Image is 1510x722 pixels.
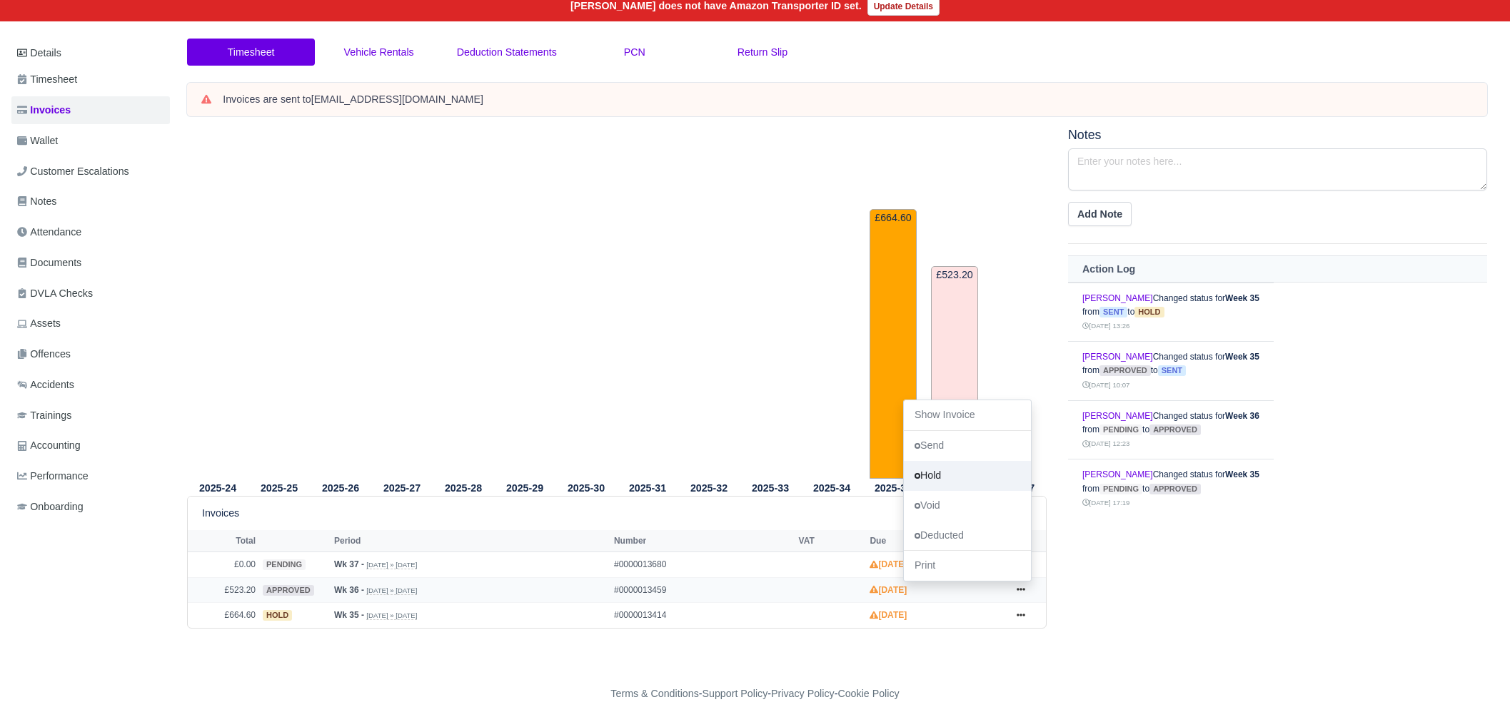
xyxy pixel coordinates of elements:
[862,479,924,497] th: 2025-35
[610,603,795,628] td: #0000013414
[1149,424,1201,435] span: approved
[1099,365,1151,376] span: approved
[263,610,292,621] span: hold
[334,559,364,569] strong: Wk 37 -
[570,39,698,66] a: PCN
[188,603,259,628] td: £664.60
[555,479,617,497] th: 2025-30
[11,66,170,93] a: Timesheet
[11,432,170,459] a: Accounting
[870,585,907,595] strong: [DATE]
[11,40,170,66] a: Details
[187,479,248,497] th: 2025-24
[331,530,610,551] th: Period
[904,520,1031,550] a: Deducted
[17,133,58,149] span: Wallet
[11,310,170,337] a: Assets
[1082,293,1153,303] a: [PERSON_NAME]
[263,559,306,570] span: pending
[188,530,259,551] th: Total
[1068,128,1487,143] h5: Notes
[1225,352,1259,362] strong: Week 35
[202,507,239,519] h6: Invoices
[771,688,835,699] a: Privacy Policy
[1099,424,1142,435] span: pending
[1068,283,1274,342] td: Changed status for from to
[17,315,61,332] span: Assets
[366,586,417,595] small: [DATE] » [DATE]
[610,688,698,699] a: Terms & Conditions
[1082,381,1129,389] small: [DATE] 10:07
[11,371,170,399] a: Accidents
[17,102,71,118] span: Invoices
[263,585,314,596] span: approved
[433,479,494,497] th: 2025-28
[334,610,364,620] strong: Wk 35 -
[904,551,1031,581] a: Print
[698,39,826,66] a: Return Slip
[1099,484,1142,494] span: pending
[17,163,129,180] span: Customer Escalations
[870,610,907,620] strong: [DATE]
[1082,322,1129,330] small: [DATE] 13:26
[17,346,71,362] span: Offences
[17,377,74,393] span: Accidents
[1225,469,1259,479] strong: Week 35
[17,499,84,515] span: Onboarding
[11,218,170,246] a: Attendance
[310,479,371,497] th: 2025-26
[1158,365,1186,376] span: sent
[11,340,170,368] a: Offences
[678,479,740,497] th: 2025-32
[1082,439,1129,447] small: [DATE] 12:23
[17,71,77,88] span: Timesheet
[740,479,801,497] th: 2025-33
[17,285,93,302] span: DVLA Checks
[311,93,483,105] strong: [EMAIL_ADDRESS][DOMAIN_NAME]
[187,39,315,66] a: Timesheet
[1082,352,1153,362] a: [PERSON_NAME]
[223,93,1473,107] div: Invoices are sent to
[17,468,89,484] span: Performance
[1068,400,1274,459] td: Changed status for from to
[11,462,170,490] a: Performance
[1068,256,1487,283] th: Action Log
[371,479,433,497] th: 2025-27
[11,280,170,307] a: DVLA Checks
[904,400,1031,430] a: Show Invoice
[703,688,768,699] a: Support Policy
[315,39,443,66] a: Vehicle Rentals
[866,530,1003,551] th: Due
[1099,307,1127,317] span: sent
[11,96,170,124] a: Invoices
[1149,484,1201,494] span: approved
[904,490,1031,520] a: Void
[11,402,170,429] a: Trainings
[870,559,907,569] strong: [DATE]
[17,407,71,424] span: Trainings
[348,686,1162,702] div: - - -
[188,577,259,603] td: £523.20
[801,479,862,497] th: 2025-34
[1225,293,1259,303] strong: Week 35
[1068,459,1274,518] td: Changed status for from to
[1134,307,1164,317] span: hold
[1082,499,1129,507] small: [DATE] 17:19
[494,479,555,497] th: 2025-29
[1068,342,1274,401] td: Changed status for from to
[17,193,56,210] span: Notes
[610,530,795,551] th: Number
[17,437,81,454] span: Accounting
[11,493,170,521] a: Onboarding
[366,561,417,569] small: [DATE] » [DATE]
[11,188,170,215] a: Notes
[334,585,364,595] strong: Wk 36 -
[1082,469,1153,479] a: [PERSON_NAME]
[610,552,795,578] td: #0000013680
[1254,557,1510,722] iframe: Chat Widget
[904,460,1031,490] a: Hold
[17,224,81,240] span: Attendance
[1082,411,1153,421] a: [PERSON_NAME]
[11,158,170,185] a: Customer Escalations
